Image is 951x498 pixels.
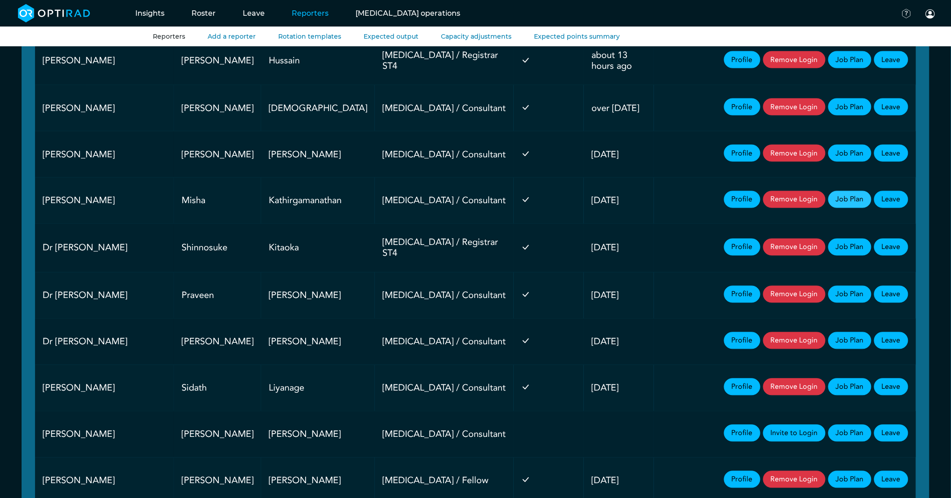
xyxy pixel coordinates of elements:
a: Leave [874,471,908,488]
a: Job Plan [828,145,871,162]
a: Leave [874,378,908,396]
td: Praveen [174,272,261,319]
a: Profile [724,378,760,396]
td: [DATE] [584,224,654,272]
td: Hussain [261,36,375,85]
td: [MEDICAL_DATA] / Consultant [375,411,514,458]
a: Job Plan [828,51,871,68]
td: [MEDICAL_DATA] / Registrar ST4 [375,36,514,85]
td: [PERSON_NAME] [174,319,261,365]
td: about 13 hours ago [584,36,654,85]
a: Job Plan [828,425,871,442]
a: Rotation templates [278,32,341,40]
td: Shinnosuke [174,224,261,272]
td: Dr [PERSON_NAME] [35,272,174,319]
a: Reporters [153,32,185,40]
td: [PERSON_NAME] [261,131,375,178]
td: [PERSON_NAME] [35,411,174,458]
td: [DATE] [584,131,654,178]
button: Invite to Login [763,425,826,442]
a: Job Plan [828,191,871,208]
a: Profile [724,98,760,116]
a: Capacity adjustments [441,32,511,40]
a: Leave [874,51,908,68]
td: [MEDICAL_DATA] / Consultant [375,178,514,224]
a: Add a reporter [208,32,256,40]
a: Profile [724,425,760,442]
td: [PERSON_NAME] [174,85,261,131]
td: [DATE] [584,365,654,411]
a: Leave [874,332,908,349]
a: Leave [874,286,908,303]
td: [MEDICAL_DATA] / Consultant [375,365,514,411]
a: Job Plan [828,332,871,349]
td: [MEDICAL_DATA] / Consultant [375,319,514,365]
button: Remove Login [763,471,826,488]
img: brand-opti-rad-logos-blue-and-white-d2f68631ba2948856bd03f2d395fb146ddc8fb01b4b6e9315ea85fa773367... [18,4,90,22]
td: [PERSON_NAME] [261,411,375,458]
td: [DATE] [584,319,654,365]
a: Profile [724,145,760,162]
td: Kitaoka [261,224,375,272]
a: Job Plan [828,378,871,396]
td: [PERSON_NAME] [35,178,174,224]
a: Leave [874,239,908,256]
a: Job Plan [828,286,871,303]
button: Remove Login [763,98,826,116]
a: Job Plan [828,239,871,256]
td: [PERSON_NAME] [261,272,375,319]
td: [PERSON_NAME] [35,131,174,178]
a: Leave [874,98,908,116]
td: [DEMOGRAPHIC_DATA] [261,85,375,131]
td: [PERSON_NAME] [261,319,375,365]
a: Profile [724,471,760,488]
a: Expected points summary [534,32,620,40]
td: [MEDICAL_DATA] / Consultant [375,85,514,131]
td: [PERSON_NAME] [35,365,174,411]
td: [PERSON_NAME] [35,36,174,85]
button: Remove Login [763,145,826,162]
button: Remove Login [763,239,826,256]
td: [PERSON_NAME] [174,36,261,85]
a: Profile [724,332,760,349]
a: Profile [724,239,760,256]
a: Leave [874,425,908,442]
button: Remove Login [763,286,826,303]
button: Remove Login [763,191,826,208]
td: [PERSON_NAME] [174,411,261,458]
a: Profile [724,286,760,303]
td: [PERSON_NAME] [174,131,261,178]
td: over [DATE] [584,85,654,131]
button: Remove Login [763,332,826,349]
td: Liyanage [261,365,375,411]
td: [DATE] [584,272,654,319]
a: Expected output [364,32,418,40]
td: [MEDICAL_DATA] / Registrar ST4 [375,224,514,272]
td: Dr [PERSON_NAME] [35,224,174,272]
a: Leave [874,191,908,208]
td: [MEDICAL_DATA] / Consultant [375,272,514,319]
button: Remove Login [763,51,826,68]
a: Profile [724,51,760,68]
td: [MEDICAL_DATA] / Consultant [375,131,514,178]
a: Profile [724,191,760,208]
td: Sidath [174,365,261,411]
td: Kathirgamanathan [261,178,375,224]
a: Job Plan [828,98,871,116]
td: [DATE] [584,178,654,224]
td: Misha [174,178,261,224]
button: Remove Login [763,378,826,396]
td: [PERSON_NAME] [35,85,174,131]
a: Job Plan [828,471,871,488]
td: Dr [PERSON_NAME] [35,319,174,365]
a: Leave [874,145,908,162]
